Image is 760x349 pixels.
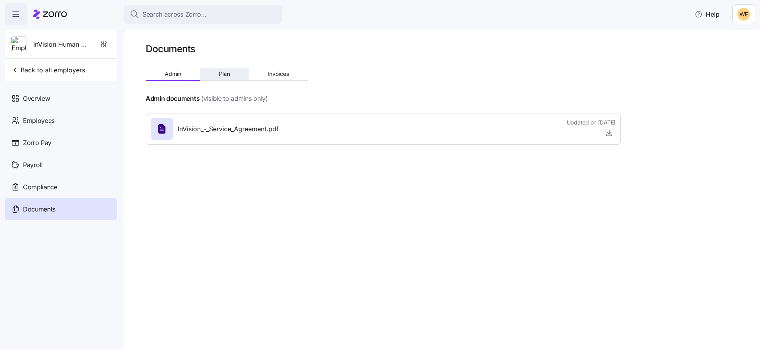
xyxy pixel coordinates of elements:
span: Overview [23,94,50,104]
h4: Admin documents [146,94,199,103]
span: Updated on [DATE] [567,119,616,126]
a: Overview [5,87,117,109]
span: Invoices [268,71,289,77]
span: Employees [23,116,55,126]
h1: Documents [146,43,196,55]
span: InVision_-_Service_Agreement.pdf [178,124,279,134]
span: Compliance [23,182,57,192]
a: Employees [5,109,117,132]
span: Admin [165,71,181,77]
button: Back to all employers [8,62,88,78]
button: Help [688,6,726,22]
span: Payroll [23,160,43,170]
a: Zorro Pay [5,132,117,154]
span: Back to all employers [11,65,85,75]
span: Search across Zorro... [142,9,207,19]
a: Documents [5,198,117,220]
a: Compliance [5,176,117,198]
img: 8adafdde462ffddea829e1adcd6b1844 [737,8,750,21]
a: Payroll [5,154,117,176]
span: (visible to admins only) [201,94,268,104]
span: InVision Human Services [33,40,90,49]
img: Employer logo [11,37,27,53]
button: Search across Zorro... [123,5,282,24]
span: Plan [219,71,230,77]
span: Help [695,9,720,19]
span: Zorro Pay [23,138,51,148]
span: Documents [23,204,55,214]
